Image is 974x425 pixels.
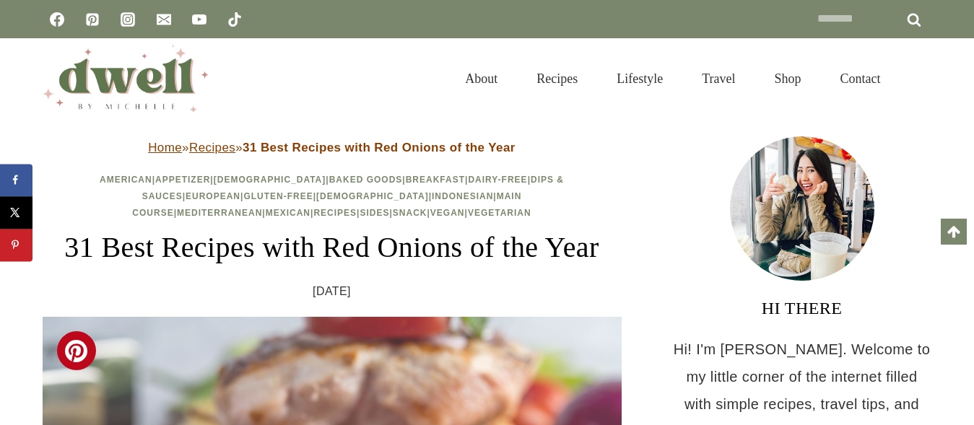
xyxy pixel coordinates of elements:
[329,175,403,185] a: Baked Goods
[43,5,71,34] a: Facebook
[517,53,597,104] a: Recipes
[445,53,900,104] nav: Primary Navigation
[445,53,517,104] a: About
[682,53,755,104] a: Travel
[316,191,429,201] a: [DEMOGRAPHIC_DATA]
[189,141,235,154] a: Recipes
[360,208,389,218] a: Sides
[148,141,516,154] span: » »
[821,53,900,104] a: Contact
[220,5,249,34] a: TikTok
[186,191,240,201] a: European
[100,175,564,218] span: | | | | | | | | | | | | | | | | | |
[113,5,142,34] a: Instagram
[243,141,516,154] strong: 31 Best Recipes with Red Onions of the Year
[468,175,527,185] a: Dairy-Free
[243,191,313,201] a: Gluten-Free
[755,53,820,104] a: Shop
[43,45,209,112] img: DWELL by michelle
[266,208,310,218] a: Mexican
[597,53,682,104] a: Lifestyle
[100,175,152,185] a: American
[313,208,357,218] a: Recipes
[908,66,932,91] button: View Search Form
[430,208,465,218] a: Vegan
[155,175,210,185] a: Appetizer
[43,226,622,269] h1: 31 Best Recipes with Red Onions of the Year
[406,175,465,185] a: Breakfast
[185,5,214,34] a: YouTube
[313,281,351,302] time: [DATE]
[177,208,262,218] a: Mediterranean
[78,5,107,34] a: Pinterest
[672,295,932,321] h3: HI THERE
[468,208,531,218] a: Vegetarian
[148,141,182,154] a: Home
[432,191,493,201] a: Indonesian
[393,208,427,218] a: Snack
[214,175,326,185] a: [DEMOGRAPHIC_DATA]
[149,5,178,34] a: Email
[941,219,967,245] a: Scroll to top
